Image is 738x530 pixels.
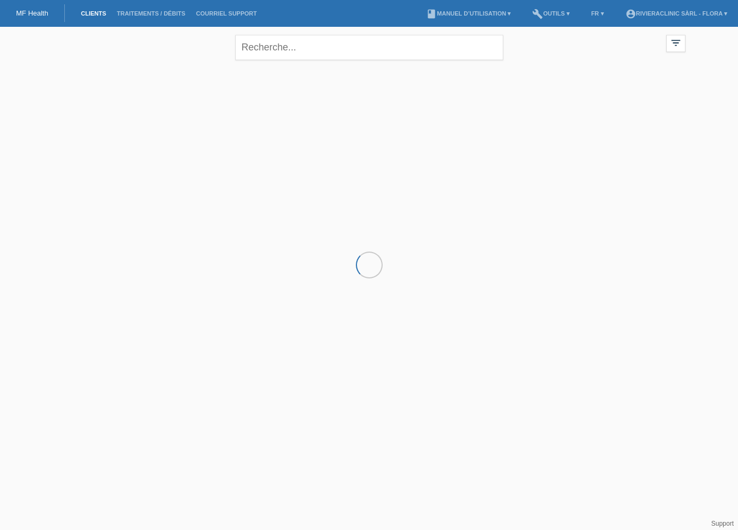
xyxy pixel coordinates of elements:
[421,10,516,17] a: bookManuel d’utilisation ▾
[532,9,543,19] i: build
[16,9,48,17] a: MF Health
[711,520,734,527] a: Support
[620,10,733,17] a: account_circleRIVIERAclinic Sàrl - Flora ▾
[586,10,609,17] a: FR ▾
[235,35,503,60] input: Recherche...
[76,10,111,17] a: Clients
[527,10,575,17] a: buildOutils ▾
[625,9,636,19] i: account_circle
[670,37,682,49] i: filter_list
[191,10,262,17] a: Courriel Support
[111,10,191,17] a: Traitements / débits
[426,9,437,19] i: book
